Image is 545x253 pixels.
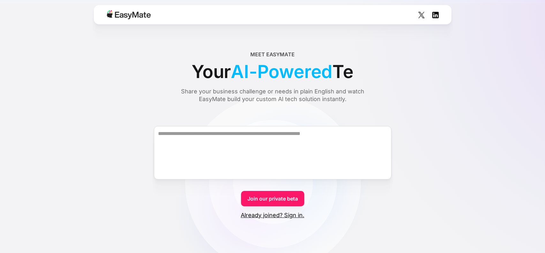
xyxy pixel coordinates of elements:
img: Social Icon [432,12,439,18]
span: Te [332,58,353,85]
form: Form [43,115,503,219]
a: Join our private beta [241,191,304,206]
div: Meet EasyMate [250,51,295,58]
div: Share your business challenge or needs in plain English and watch EasyMate build your custom AI t... [169,88,376,103]
span: AI-Powered [231,58,332,85]
img: Social Icon [418,12,425,18]
img: Easymate logo [107,10,151,19]
div: Your [192,58,353,85]
a: Already joined? Sign in. [241,211,304,219]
